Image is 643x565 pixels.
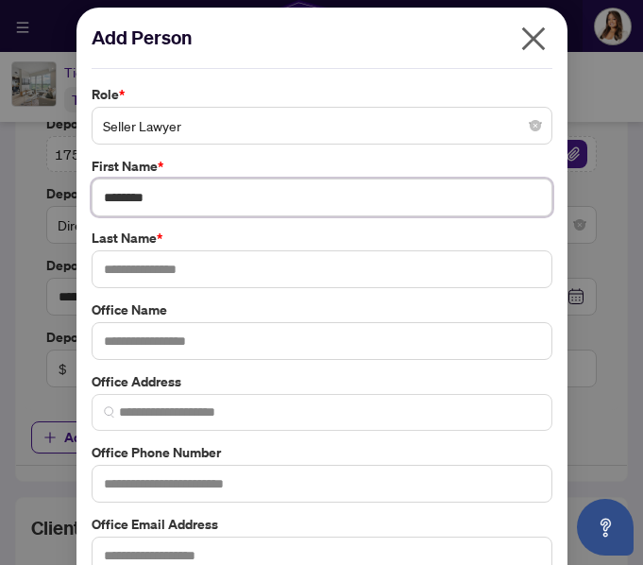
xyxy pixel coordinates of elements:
[92,156,552,177] label: First Name
[92,442,552,463] label: Office Phone Number
[103,108,541,144] span: Seller Lawyer
[92,228,552,248] label: Last Name
[92,84,552,105] label: Role
[92,371,552,392] label: Office Address
[92,300,552,320] label: Office Name
[104,406,115,418] img: search_icon
[530,120,541,131] span: close-circle
[92,514,552,535] label: Office Email Address
[577,499,634,556] button: Open asap
[518,24,549,54] span: close
[92,23,552,53] h2: Add Person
